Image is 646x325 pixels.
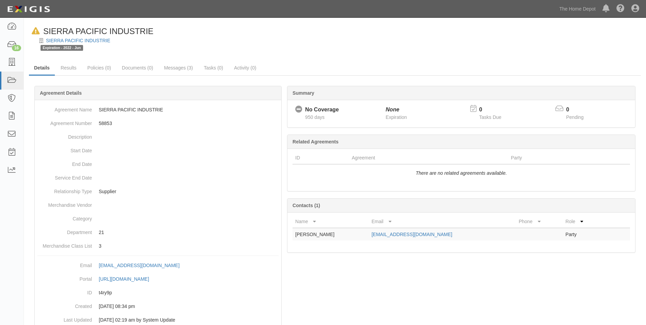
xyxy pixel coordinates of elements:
[37,286,92,296] dt: ID
[99,262,179,269] div: [EMAIL_ADDRESS][DOMAIN_NAME]
[82,61,116,75] a: Policies (0)
[566,106,592,114] p: 0
[305,106,339,114] div: No Coverage
[41,45,83,51] span: Expiration - 2022 - Jun
[563,215,603,228] th: Role
[43,27,154,36] span: SIERRA PACIFIC INDUSTRIE
[99,276,157,282] a: [URL][DOMAIN_NAME]
[99,229,279,236] p: 21
[293,203,320,208] b: Contacts (1)
[37,144,92,154] dt: Start Date
[416,170,507,176] i: There are no related agreements available.
[508,152,600,164] th: Party
[99,263,187,268] a: [EMAIL_ADDRESS][DOMAIN_NAME]
[37,212,92,222] dt: Category
[295,106,302,113] i: No Coverage
[293,228,369,241] td: [PERSON_NAME]
[37,185,279,198] dd: Supplier
[32,28,40,35] i: In Default since 08/28/2023
[117,61,158,75] a: Documents (0)
[563,228,603,241] td: Party
[305,114,325,120] span: Since 02/09/2023
[199,61,228,75] a: Tasks (0)
[37,299,279,313] dd: [DATE] 08:34 pm
[159,61,198,75] a: Messages (3)
[37,198,92,208] dt: Merchandise Vendor
[37,226,92,236] dt: Department
[349,152,508,164] th: Agreement
[99,243,279,249] p: 3
[37,130,92,140] dt: Description
[293,90,314,96] b: Summary
[229,61,261,75] a: Activity (0)
[37,239,92,249] dt: Merchandise Class List
[37,272,92,282] dt: Portal
[386,114,407,120] span: Expiration
[37,313,92,323] dt: Last Updated
[616,5,625,13] i: Help Center - Complianz
[37,157,92,168] dt: End Date
[37,117,92,127] dt: Agreement Number
[56,61,82,75] a: Results
[29,61,55,76] a: Details
[37,286,279,299] dd: t4ry9p
[37,103,92,113] dt: Agreement Name
[37,299,92,310] dt: Created
[40,90,82,96] b: Agreement Details
[516,215,563,228] th: Phone
[37,259,92,269] dt: Email
[386,107,399,112] i: None
[372,232,452,237] a: [EMAIL_ADDRESS][DOMAIN_NAME]
[5,3,52,15] img: logo-5460c22ac91f19d4615b14bd174203de0afe785f0fc80cf4dbbc73dc1793850b.png
[12,45,21,51] div: 16
[566,114,584,120] span: Pending
[556,2,599,16] a: The Home Depot
[37,185,92,195] dt: Relationship Type
[479,106,510,114] p: 0
[46,38,110,43] a: SIERRA PACIFIC INDUSTRIE
[293,215,369,228] th: Name
[29,26,154,37] div: SIERRA PACIFIC INDUSTRIE
[37,103,279,117] dd: SIERRA PACIFIC INDUSTRIE
[37,117,279,130] dd: 58853
[293,139,338,144] b: Related Agreements
[479,114,501,120] span: Tasks Due
[37,171,92,181] dt: Service End Date
[293,152,349,164] th: ID
[369,215,516,228] th: Email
